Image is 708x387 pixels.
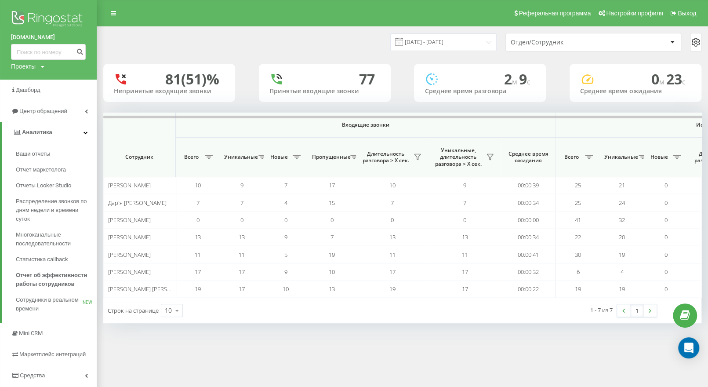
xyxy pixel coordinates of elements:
span: 10 [283,285,289,293]
td: 00:00:39 [501,177,556,194]
span: 0 [284,216,287,224]
span: 19 [195,285,201,293]
span: 7 [284,181,287,189]
span: [PERSON_NAME] [108,251,151,259]
a: 1 [630,304,643,317]
span: 24 [619,199,625,207]
span: 10 [195,181,201,189]
span: Длительность разговора > Х сек. [360,150,411,164]
span: 17 [329,181,335,189]
div: Непринятые входящие звонки [114,88,225,95]
div: Принятые входящие звонки [269,88,380,95]
span: Ваши отчеты [16,150,50,158]
div: 10 [165,306,172,315]
span: 10 [389,181,396,189]
span: 13 [195,233,201,241]
span: 25 [575,181,581,189]
span: 9 [463,181,466,189]
span: 17 [195,268,201,276]
span: 4 [284,199,287,207]
span: Всего [180,153,202,161]
div: Отдел/Сотрудник [511,39,616,46]
span: 25 [575,199,581,207]
span: 0 [664,199,668,207]
td: 00:00:32 [501,263,556,281]
span: 0 [664,181,668,189]
a: Отчет маркетолога [16,162,97,178]
span: 20 [619,233,625,241]
span: 7 [240,199,243,207]
span: 0 [664,251,668,259]
span: Выход [678,10,696,17]
div: Open Intercom Messenger [678,337,699,358]
div: 77 [359,71,375,88]
span: Уникальные, длительность разговора > Х сек. [433,147,483,168]
span: 11 [462,251,468,259]
span: Многоканальные последовательности [16,230,92,248]
span: Новые [648,153,670,161]
div: Среднее время разговора [425,88,535,95]
span: 9 [240,181,243,189]
span: Аналитика [22,129,52,135]
span: Всего [560,153,582,161]
td: 00:00:34 [501,194,556,211]
span: Сотрудники в реальном времени [16,296,83,313]
a: Аналитика [2,122,97,143]
span: 7 [463,199,466,207]
span: 17 [462,285,468,293]
a: Многоканальные последовательности [16,227,97,252]
span: Дар'я [PERSON_NAME] [108,199,167,207]
span: 13 [462,233,468,241]
div: Среднее время ожидания [580,88,691,95]
span: Пропущенные [312,153,348,161]
span: [PERSON_NAME] [108,216,151,224]
span: 0 [664,268,668,276]
span: Дашборд [16,87,40,93]
span: Маркетплейс интеграций [19,351,86,358]
td: 00:00:34 [501,229,556,246]
div: 1 - 7 из 7 [590,306,613,314]
span: Реферальная программа [519,10,591,17]
span: 7 [196,199,200,207]
a: [DOMAIN_NAME] [11,33,86,42]
span: 10 [329,268,335,276]
span: 6 [577,268,580,276]
span: Уникальные [224,153,256,161]
span: Отчет маркетолога [16,165,66,174]
td: 00:00:22 [501,281,556,298]
span: Распределение звонков по дням недели и времени суток [16,197,92,223]
span: 9 [284,268,287,276]
span: 13 [329,285,335,293]
span: 11 [389,251,396,259]
span: м [512,77,519,87]
span: 19 [619,251,625,259]
span: 0 [240,216,243,224]
span: Настройки профиля [606,10,663,17]
span: [PERSON_NAME] [108,233,151,241]
a: Ваши отчеты [16,146,97,162]
span: 19 [575,285,581,293]
span: Среднее время ожидания [508,150,549,164]
td: 00:00:00 [501,212,556,229]
span: Mini CRM [19,330,43,336]
span: Сотрудник [111,153,168,161]
span: [PERSON_NAME] [108,268,151,276]
span: 11 [195,251,201,259]
span: 32 [619,216,625,224]
span: Центр обращений [19,108,67,114]
span: 22 [575,233,581,241]
a: Статистика callback [16,252,97,267]
td: 00:00:41 [501,246,556,263]
span: 13 [239,233,245,241]
a: Распределение звонков по дням недели и времени суток [16,193,97,227]
span: Уникальные [604,153,636,161]
span: 19 [619,285,625,293]
span: 13 [389,233,396,241]
span: 17 [462,268,468,276]
span: Отчет об эффективности работы сотрудников [16,271,92,288]
span: 21 [619,181,625,189]
input: Поиск по номеру [11,44,86,60]
span: 0 [651,69,666,88]
span: 0 [664,233,668,241]
span: 17 [389,268,396,276]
